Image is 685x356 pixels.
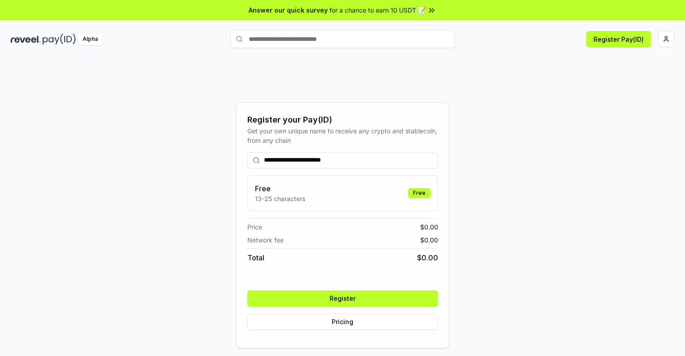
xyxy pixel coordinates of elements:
[247,252,264,263] span: Total
[408,188,430,198] div: Free
[255,183,305,194] h3: Free
[420,222,438,232] span: $ 0.00
[43,34,76,45] img: pay_id
[247,235,284,245] span: Network fee
[247,222,262,232] span: Price
[247,290,438,307] button: Register
[247,126,438,145] div: Get your own unique name to receive any crypto and stablecoin, from any chain
[247,114,438,126] div: Register your Pay(ID)
[247,314,438,330] button: Pricing
[78,34,103,45] div: Alpha
[329,5,426,15] span: for a chance to earn 10 USDT 📝
[586,31,651,47] button: Register Pay(ID)
[420,235,438,245] span: $ 0.00
[249,5,328,15] span: Answer our quick survey
[11,34,41,45] img: reveel_dark
[417,252,438,263] span: $ 0.00
[255,194,305,203] p: 13-25 characters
